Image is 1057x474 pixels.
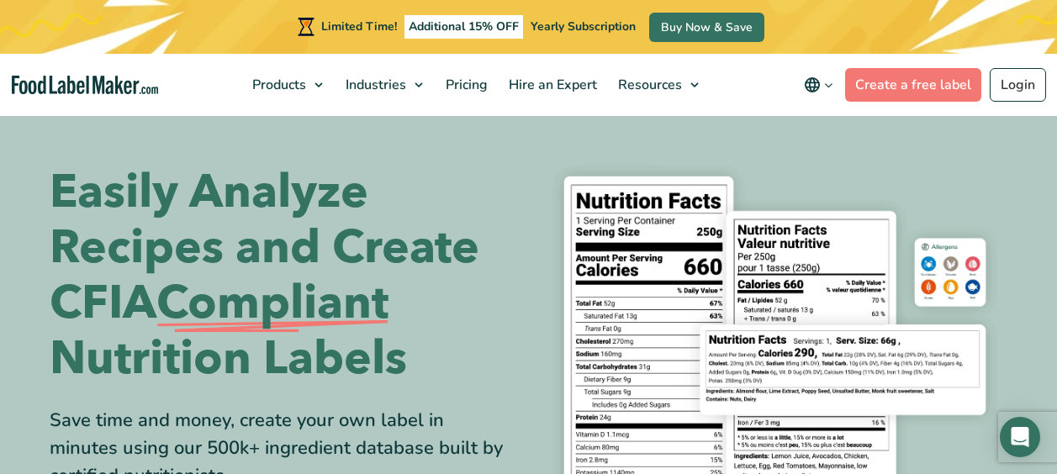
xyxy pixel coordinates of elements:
[341,76,408,94] span: Industries
[531,18,636,34] span: Yearly Subscription
[649,13,764,42] a: Buy Now & Save
[990,68,1046,102] a: Login
[608,54,707,116] a: Resources
[436,54,494,116] a: Pricing
[1000,417,1040,457] div: Open Intercom Messenger
[441,76,489,94] span: Pricing
[50,165,516,387] h1: Easily Analyze Recipes and Create CFIA Nutrition Labels
[504,76,599,94] span: Hire an Expert
[321,18,397,34] span: Limited Time!
[613,76,684,94] span: Resources
[156,276,388,331] span: Compliant
[404,15,523,39] span: Additional 15% OFF
[247,76,308,94] span: Products
[242,54,331,116] a: Products
[499,54,604,116] a: Hire an Expert
[336,54,431,116] a: Industries
[845,68,981,102] a: Create a free label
